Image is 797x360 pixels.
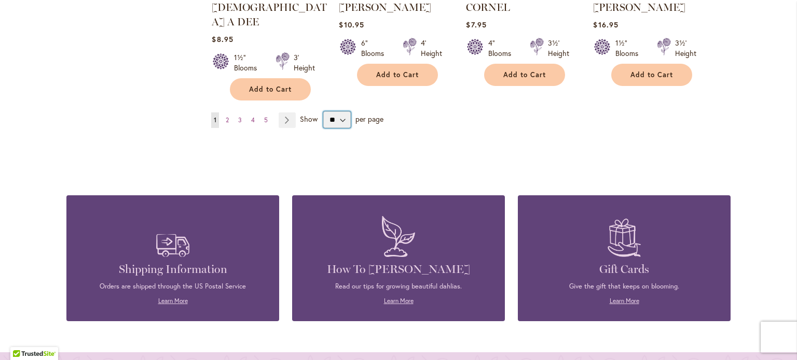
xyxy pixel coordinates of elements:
h4: Shipping Information [82,262,264,277]
div: 1½" Blooms [234,52,263,73]
span: per page [355,114,383,124]
a: [PERSON_NAME] [593,1,685,13]
h4: Gift Cards [533,262,715,277]
a: [PERSON_NAME] [339,1,431,13]
iframe: Launch Accessibility Center [8,323,37,352]
button: Add to Cart [357,64,438,86]
span: Add to Cart [630,70,673,79]
button: Add to Cart [484,64,565,86]
a: 5 [262,112,270,128]
h4: How To [PERSON_NAME] [308,262,489,277]
a: Learn More [158,297,188,305]
span: Add to Cart [503,70,546,79]
span: 5 [264,116,268,124]
span: 4 [251,116,255,124]
div: 6" Blooms [361,38,390,59]
span: Show [300,114,318,124]
span: $8.95 [212,34,233,44]
a: [DEMOGRAPHIC_DATA] A DEE [212,1,327,28]
span: $10.95 [339,20,364,30]
span: $16.95 [593,20,618,30]
button: Add to Cart [230,78,311,100]
span: $7.95 [466,20,486,30]
p: Orders are shipped through the US Postal Service [82,282,264,291]
a: Learn More [384,297,414,305]
p: Read our tips for growing beautiful dahlias. [308,282,489,291]
a: 2 [223,112,231,128]
span: 2 [226,116,229,124]
span: Add to Cart [249,85,292,94]
div: 3½' Height [548,38,569,59]
span: 1 [214,116,216,124]
button: Add to Cart [611,64,692,86]
a: 4 [249,112,257,128]
p: Give the gift that keeps on blooming. [533,282,715,291]
a: 3 [236,112,244,128]
a: CORNEL [466,1,510,13]
span: 3 [238,116,242,124]
span: Add to Cart [376,70,419,79]
div: 3' Height [294,52,315,73]
div: 3½' Height [675,38,696,59]
a: Learn More [610,297,639,305]
div: 1½" Blooms [615,38,644,59]
div: 4' Height [421,38,442,59]
div: 4" Blooms [488,38,517,59]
